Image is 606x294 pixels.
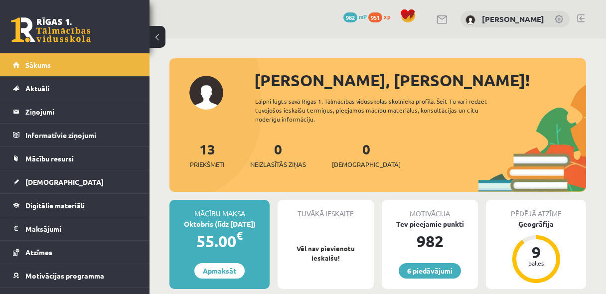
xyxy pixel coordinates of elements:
[384,12,390,20] span: xp
[169,229,270,253] div: 55.00
[382,219,478,229] div: Tev pieejamie punkti
[25,248,52,257] span: Atzīmes
[13,241,137,264] a: Atzīmes
[11,17,91,42] a: Rīgas 1. Tālmācības vidusskola
[382,200,478,219] div: Motivācija
[25,154,74,163] span: Mācību resursi
[382,229,478,253] div: 982
[343,12,357,22] span: 982
[13,124,137,147] a: Informatīvie ziņojumi
[13,194,137,217] a: Digitālie materiāli
[13,53,137,76] a: Sākums
[169,200,270,219] div: Mācību maksa
[13,217,137,240] a: Maksājumi
[13,100,137,123] a: Ziņojumi
[255,97,505,124] div: Laipni lūgts savā Rīgas 1. Tālmācības vidusskolas skolnieka profilā. Šeit Tu vari redzēt tuvojošo...
[25,124,137,147] legend: Informatīvie ziņojumi
[278,200,374,219] div: Tuvākā ieskaite
[25,60,51,69] span: Sākums
[25,201,85,210] span: Digitālie materiāli
[25,217,137,240] legend: Maksājumi
[368,12,382,22] span: 951
[13,147,137,170] a: Mācību resursi
[399,263,461,279] a: 6 piedāvājumi
[283,244,369,263] p: Vēl nav pievienotu ieskaišu!
[332,159,401,169] span: [DEMOGRAPHIC_DATA]
[486,200,586,219] div: Pēdējā atzīme
[169,219,270,229] div: Oktobris (līdz [DATE])
[25,177,104,186] span: [DEMOGRAPHIC_DATA]
[359,12,367,20] span: mP
[368,12,395,20] a: 951 xp
[250,140,306,169] a: 0Neizlasītās ziņas
[190,159,224,169] span: Priekšmeti
[521,244,551,260] div: 9
[250,159,306,169] span: Neizlasītās ziņas
[343,12,367,20] a: 982 mP
[482,14,544,24] a: [PERSON_NAME]
[465,15,475,25] img: Anastasija Smirnova
[236,228,243,243] span: €
[194,263,245,279] a: Apmaksāt
[25,100,137,123] legend: Ziņojumi
[13,77,137,100] a: Aktuāli
[25,271,104,280] span: Motivācijas programma
[25,84,49,93] span: Aktuāli
[190,140,224,169] a: 13Priekšmeti
[486,219,586,285] a: Ģeogrāfija 9 balles
[332,140,401,169] a: 0[DEMOGRAPHIC_DATA]
[254,68,586,92] div: [PERSON_NAME], [PERSON_NAME]!
[521,260,551,266] div: balles
[13,264,137,287] a: Motivācijas programma
[13,170,137,193] a: [DEMOGRAPHIC_DATA]
[486,219,586,229] div: Ģeogrāfija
